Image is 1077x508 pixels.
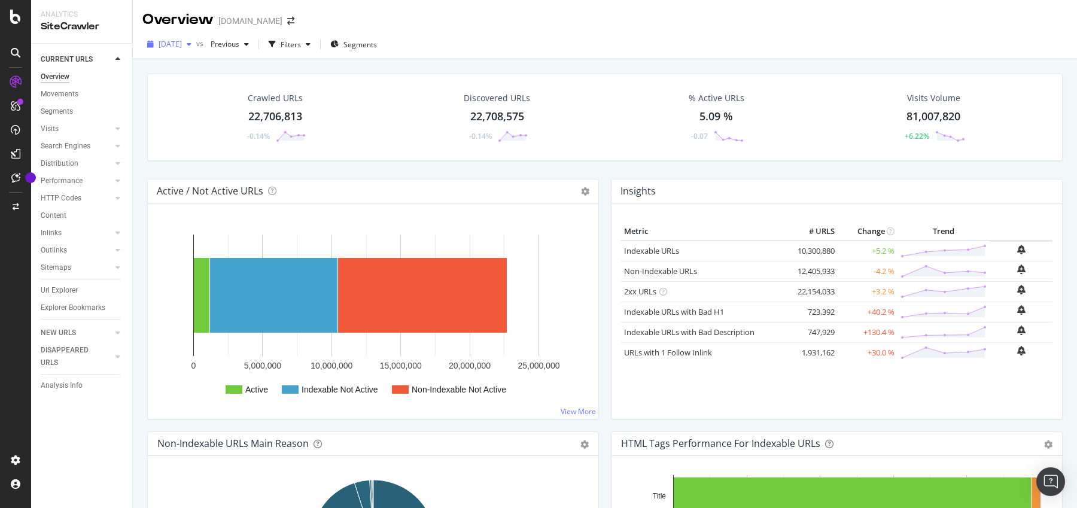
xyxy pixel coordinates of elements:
[244,361,281,370] text: 5,000,000
[206,35,254,54] button: Previous
[1017,285,1026,294] div: bell-plus
[580,440,589,449] div: gear
[838,281,898,302] td: +3.2 %
[790,322,838,342] td: 747,929
[464,92,530,104] div: Discovered URLs
[41,88,124,101] a: Movements
[470,109,524,124] div: 22,708,575
[311,361,352,370] text: 10,000,000
[581,187,589,196] i: Options
[790,223,838,241] th: # URLS
[518,361,559,370] text: 25,000,000
[838,342,898,363] td: +30.0 %
[247,131,270,141] div: -0.14%
[906,109,960,124] div: 81,007,820
[838,322,898,342] td: +130.4 %
[380,361,422,370] text: 15,000,000
[41,344,101,369] div: DISAPPEARED URLS
[196,38,206,48] span: vs
[1017,305,1026,315] div: bell-plus
[624,306,724,317] a: Indexable URLs with Bad H1
[1017,346,1026,355] div: bell-plus
[41,123,112,135] a: Visits
[469,131,492,141] div: -0.14%
[41,140,90,153] div: Search Engines
[621,223,790,241] th: Metric
[907,92,960,104] div: Visits Volume
[624,266,697,276] a: Non-Indexable URLs
[157,437,309,449] div: Non-Indexable URLs Main Reason
[41,157,112,170] a: Distribution
[41,71,69,83] div: Overview
[41,244,67,257] div: Outlinks
[142,10,214,30] div: Overview
[41,140,112,153] a: Search Engines
[790,241,838,261] td: 10,300,880
[1036,467,1065,496] div: Open Intercom Messenger
[41,244,112,257] a: Outlinks
[41,10,123,20] div: Analytics
[41,261,112,274] a: Sitemaps
[157,183,263,199] h4: Active / Not Active URLs
[41,227,62,239] div: Inlinks
[206,39,239,49] span: Previous
[41,20,123,34] div: SiteCrawler
[41,209,124,222] a: Content
[248,109,302,124] div: 22,706,813
[281,39,301,50] div: Filters
[621,437,820,449] div: HTML Tags Performance for Indexable URLs
[41,344,112,369] a: DISAPPEARED URLS
[302,385,378,394] text: Indexable Not Active
[41,302,105,314] div: Explorer Bookmarks
[790,342,838,363] td: 1,931,162
[41,105,124,118] a: Segments
[25,172,36,183] div: Tooltip anchor
[41,53,112,66] a: CURRENT URLS
[159,39,182,49] span: 2025 Jul. 1st
[41,88,78,101] div: Movements
[41,175,83,187] div: Performance
[838,223,898,241] th: Change
[1044,440,1052,449] div: gear
[287,17,294,25] div: arrow-right-arrow-left
[41,209,66,222] div: Content
[325,35,382,54] button: Segments
[343,39,377,50] span: Segments
[561,406,596,416] a: View More
[157,223,589,409] svg: A chart.
[41,302,124,314] a: Explorer Bookmarks
[41,192,81,205] div: HTTP Codes
[790,261,838,281] td: 12,405,933
[689,92,744,104] div: % Active URLs
[41,192,112,205] a: HTTP Codes
[41,327,76,339] div: NEW URLS
[41,53,93,66] div: CURRENT URLS
[41,227,112,239] a: Inlinks
[41,71,124,83] a: Overview
[41,379,83,392] div: Analysis Info
[245,385,268,394] text: Active
[41,379,124,392] a: Analysis Info
[41,284,78,297] div: Url Explorer
[218,15,282,27] div: [DOMAIN_NAME]
[699,109,733,124] div: 5.09 %
[41,327,112,339] a: NEW URLS
[624,327,754,337] a: Indexable URLs with Bad Description
[838,261,898,281] td: -4.2 %
[790,302,838,322] td: 723,392
[1017,326,1026,335] div: bell-plus
[41,284,124,297] a: Url Explorer
[1017,264,1026,274] div: bell-plus
[142,35,196,54] button: [DATE]
[624,286,656,297] a: 2xx URLs
[41,105,73,118] div: Segments
[838,302,898,322] td: +40.2 %
[1017,245,1026,254] div: bell-plus
[248,92,303,104] div: Crawled URLs
[41,175,112,187] a: Performance
[41,157,78,170] div: Distribution
[41,261,71,274] div: Sitemaps
[449,361,491,370] text: 20,000,000
[624,245,679,256] a: Indexable URLs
